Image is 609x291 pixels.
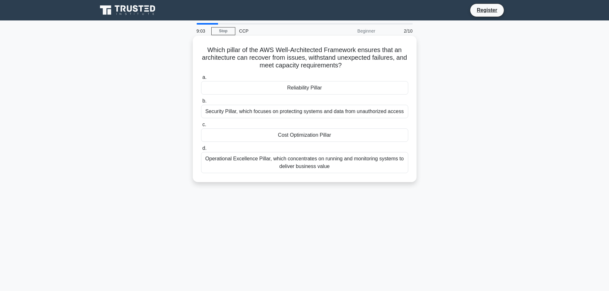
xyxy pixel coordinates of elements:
[200,46,409,70] h5: Which pillar of the AWS Well-Architected Framework ensures that an architecture can recover from ...
[201,152,408,173] div: Operational Excellence Pillar, which concentrates on running and monitoring systems to deliver bu...
[323,25,379,37] div: Beginner
[202,145,207,151] span: d.
[211,27,235,35] a: Stop
[235,25,323,37] div: CCP
[202,98,207,103] span: b.
[202,122,206,127] span: c.
[379,25,417,37] div: 2/10
[473,6,501,14] a: Register
[193,25,211,37] div: 9:03
[202,74,207,80] span: a.
[201,105,408,118] div: Security Pillar, which focuses on protecting systems and data from unauthorized access
[201,128,408,142] div: Cost Optimization Pillar
[201,81,408,95] div: Reliability Pillar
